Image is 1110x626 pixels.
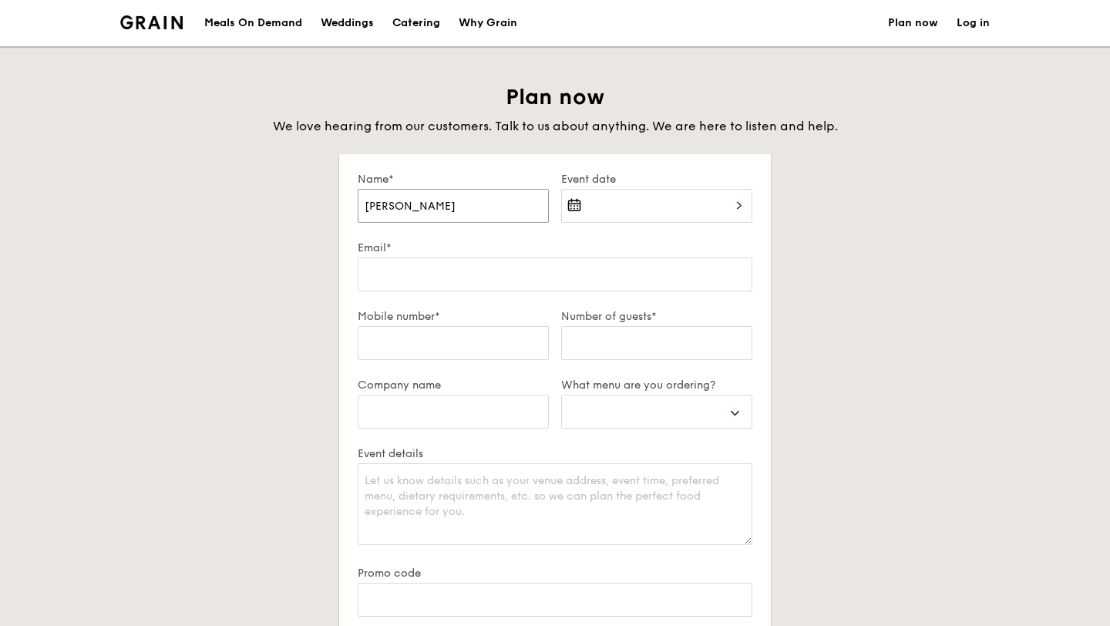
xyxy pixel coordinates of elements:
span: Plan now [506,84,605,110]
label: Name* [358,173,549,186]
label: What menu are you ordering? [561,379,752,392]
label: Mobile number* [358,310,549,323]
label: Promo code [358,567,752,580]
label: Number of guests* [561,310,752,323]
label: Email* [358,241,752,254]
label: Company name [358,379,549,392]
a: Logotype [120,15,183,29]
img: Grain [120,15,183,29]
span: We love hearing from our customers. Talk to us about anything. We are here to listen and help. [273,119,838,133]
label: Event date [561,173,752,186]
label: Event details [358,447,752,460]
textarea: Let us know details such as your venue address, event time, preferred menu, dietary requirements,... [358,463,752,545]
